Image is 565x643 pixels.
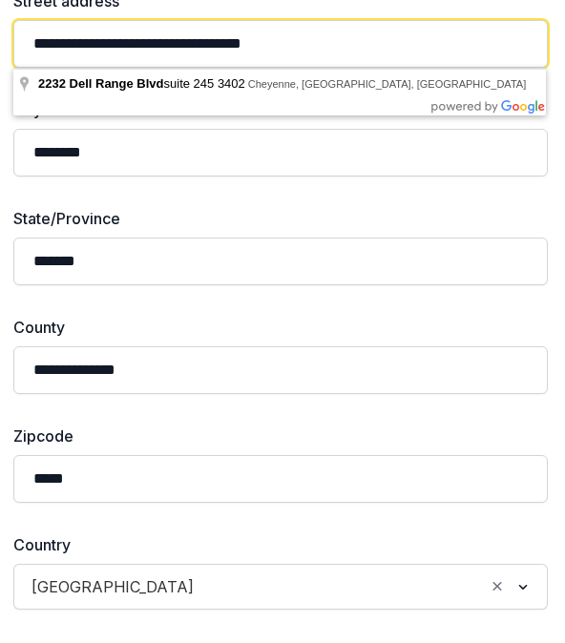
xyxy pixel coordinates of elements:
[13,533,548,556] label: Country
[27,573,199,600] span: [GEOGRAPHIC_DATA]
[13,316,548,339] label: County
[489,573,506,600] button: Clear Selected
[38,76,66,91] span: 2232
[13,207,548,230] label: State/Province
[248,78,526,90] span: Cheyenne, [GEOGRAPHIC_DATA], [GEOGRAPHIC_DATA]
[38,76,248,91] span: suite 245 3402
[23,570,538,604] div: Search for option
[70,76,164,91] span: Dell Range Blvd
[202,573,484,600] input: Search for option
[13,425,548,447] label: Zipcode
